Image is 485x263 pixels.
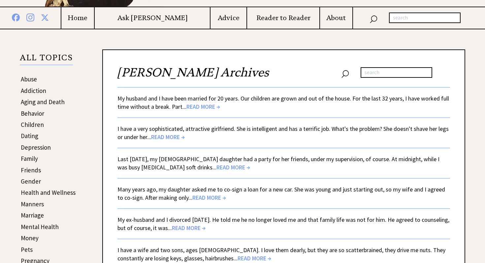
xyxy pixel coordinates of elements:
a: Ask [PERSON_NAME] [95,14,210,22]
span: READ MORE → [151,133,185,141]
a: Behavior [21,109,44,117]
input: search [361,67,432,78]
a: I have a wife and two sons, ages [DEMOGRAPHIC_DATA]. I love them dearly, but they are so scatterb... [117,246,445,262]
a: Friends [21,166,41,174]
a: Manners [21,200,44,208]
a: Health and Wellness [21,189,76,196]
span: READ MORE → [216,163,250,171]
a: Aging and Death [21,98,65,106]
a: Family [21,155,38,162]
a: Pets [21,246,33,253]
h2: [PERSON_NAME] Archives [117,65,450,87]
span: READ MORE → [192,194,226,201]
p: ALL TOPICS [20,54,73,65]
a: Gender [21,177,41,185]
a: Home [61,14,94,22]
span: READ MORE → [172,224,206,232]
a: Reader to Reader [247,14,319,22]
a: Marriage [21,211,44,219]
img: x%20blue.png [41,13,49,21]
a: Advice [210,14,246,22]
a: Abuse [21,75,37,83]
input: search [389,13,461,23]
img: facebook%20blue.png [12,12,20,21]
span: READ MORE → [186,103,220,110]
a: About [320,14,352,22]
a: Last [DATE], my [DEMOGRAPHIC_DATA] daughter had a party for her friends, under my supervision, of... [117,155,439,171]
a: I have a very sophisticated, attractive girlfriend. She is intelligent and has a terrific job. Wh... [117,125,449,141]
a: Depression [21,143,51,151]
a: Children [21,121,44,129]
img: search_nav.png [370,14,377,23]
a: My husband and I have been married for 20 years. Our children are grown and out of the house. For... [117,95,449,110]
img: search_nav.png [341,69,349,78]
a: Dating [21,132,38,140]
span: READ MORE → [238,254,271,262]
a: My ex-husband and I divorced [DATE]. He told me he no longer loved me and that family life was no... [117,216,449,232]
a: Many years ago, my daughter asked me to co-sign a loan for a new car. She was young and just star... [117,186,445,201]
a: Mental Health [21,223,59,231]
a: Addiction [21,87,46,95]
img: instagram%20blue.png [26,12,34,21]
a: Money [21,234,39,242]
